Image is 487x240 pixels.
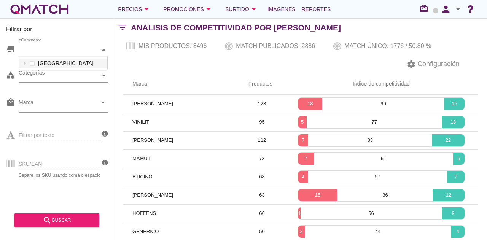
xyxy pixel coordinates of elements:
span: Reportes [302,5,331,14]
p: 13 [442,118,465,126]
td: 68 [239,168,285,186]
p: 7 [298,137,308,144]
th: Índice de competitividad: Not sorted. [285,73,478,95]
p: 12 [433,191,465,199]
i: search [43,216,52,225]
a: white-qmatch-logo [9,2,70,17]
div: Precios [118,5,151,14]
a: Imágenes [264,2,299,17]
div: buscar [21,216,93,225]
p: 56 [301,210,442,217]
i: category [6,70,15,79]
h3: Filtrar por [6,25,108,37]
td: 95 [239,113,285,131]
p: 7 [298,155,314,162]
td: 123 [239,95,285,113]
span: Configuración [416,59,460,69]
p: 4 [298,173,308,181]
div: Surtido [225,5,258,14]
p: 4 [451,228,465,235]
i: arrow_drop_down [99,98,108,107]
button: buscar [14,213,99,227]
a: Reportes [299,2,334,17]
span: BTICINO [132,174,153,180]
i: arrow_drop_down [204,5,213,14]
div: Promociones [163,5,213,14]
i: arrow_drop_down [454,5,463,14]
th: Productos: Not sorted. [239,73,285,95]
p: 18 [298,100,322,108]
span: [PERSON_NAME] [132,137,173,143]
p: 1 [298,210,301,217]
p: 61 [314,155,453,162]
p: 77 [307,118,442,126]
p: 15 [444,100,465,108]
span: [PERSON_NAME] [132,101,173,106]
button: Promociones [157,2,219,17]
button: Configuración [401,57,466,71]
i: settings [407,60,416,69]
p: 83 [308,137,432,144]
td: 112 [239,131,285,149]
i: arrow_drop_down [249,5,258,14]
i: arrow_drop_down [142,5,151,14]
p: 36 [337,191,433,199]
label: [GEOGRAPHIC_DATA] [36,59,105,68]
i: local_mall [6,98,15,107]
td: 73 [239,149,285,168]
td: 63 [239,186,285,204]
th: Marca: Not sorted. [123,73,239,95]
button: Surtido [219,2,264,17]
i: redeem [419,4,431,13]
span: Imágenes [267,5,296,14]
p: 90 [322,100,444,108]
h2: Análisis de competitividad por [PERSON_NAME] [131,22,341,34]
p: 15 [298,191,337,199]
i: store [6,45,15,54]
span: HOFFENS [132,210,156,216]
p: 44 [305,228,451,235]
p: 57 [308,173,447,181]
i: person [438,4,454,14]
p: 5 [453,155,465,162]
span: VINILIT [132,119,149,125]
span: [PERSON_NAME] [132,192,173,198]
p: 5 [298,118,307,126]
span: GENERICO [132,229,159,234]
p: 2 [298,228,305,235]
p: 7 [447,173,465,181]
button: Precios [112,2,157,17]
td: 66 [239,204,285,223]
i: filter_list [114,27,131,28]
p: 9 [442,210,465,217]
p: 22 [432,137,465,144]
span: MAMUT [132,156,151,161]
